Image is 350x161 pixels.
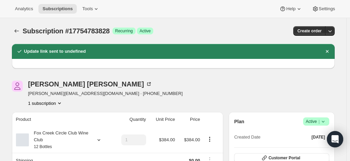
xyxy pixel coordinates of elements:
[29,130,90,150] div: Fox Creek Circle Club Wine Club
[28,100,63,107] button: Product actions
[24,48,86,55] h2: Update link sent to undefined
[23,27,110,35] span: Subscription #17754783828
[38,4,77,14] button: Subscriptions
[42,6,73,12] span: Subscriptions
[297,28,321,34] span: Create order
[11,4,37,14] button: Analytics
[78,4,104,14] button: Tools
[293,26,326,36] button: Create order
[177,112,202,127] th: Price
[308,4,339,14] button: Settings
[322,47,332,56] button: Dismiss notification
[286,6,295,12] span: Help
[112,112,148,127] th: Quantity
[82,6,93,12] span: Tools
[15,6,33,12] span: Analytics
[159,137,175,142] span: $384.00
[319,6,335,12] span: Settings
[306,118,327,125] span: Active
[12,26,21,36] button: Subscriptions
[327,131,343,147] div: Open Intercom Messenger
[268,155,300,161] span: Customer Portal
[140,28,151,34] span: Active
[34,144,52,149] small: 12 Bottles
[184,137,200,142] span: $384.00
[28,90,183,97] span: [PERSON_NAME][EMAIL_ADDRESS][DOMAIN_NAME] · [PHONE_NUMBER]
[115,28,133,34] span: Recurring
[234,134,260,141] span: Created Date
[308,132,329,142] button: [DATE]
[204,135,215,143] button: Product actions
[148,112,177,127] th: Unit Price
[12,81,23,92] span: Peter Taylor
[28,81,152,87] div: [PERSON_NAME] [PERSON_NAME]
[12,112,112,127] th: Product
[275,4,306,14] button: Help
[312,134,325,140] span: [DATE]
[234,118,244,125] h2: Plan
[318,119,319,124] span: |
